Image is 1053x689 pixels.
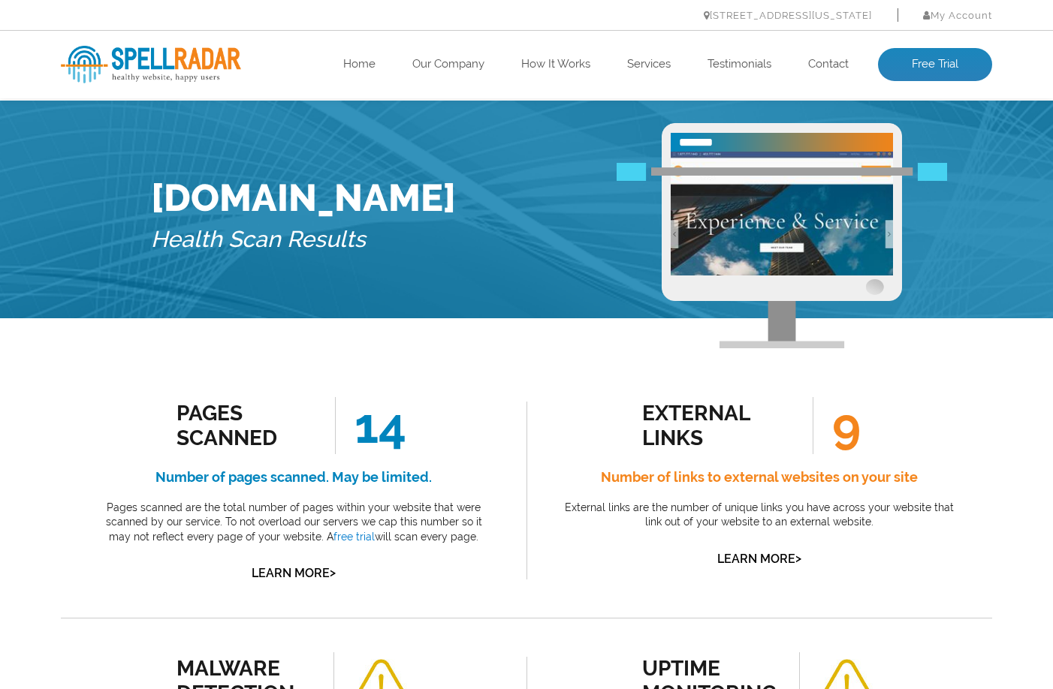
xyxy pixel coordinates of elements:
[642,401,778,450] div: external links
[560,465,958,489] h4: Number of links to external websites on your site
[560,501,958,530] p: External links are the number of unique links you have across your website that link out of your ...
[95,465,493,489] h4: Number of pages scanned. May be limited.
[795,548,801,569] span: >
[151,220,456,260] h5: Health Scan Results
[335,397,406,454] span: 14
[671,152,893,275] img: Free Website Analysis
[177,401,312,450] div: Pages Scanned
[330,562,336,583] span: >
[151,176,456,220] h1: [DOMAIN_NAME]
[717,552,801,566] a: Learn More>
[813,397,861,454] span: 9
[662,123,902,348] img: Free Webiste Analysis
[252,566,336,580] a: Learn More>
[617,164,947,182] img: Free Webiste Analysis
[333,531,375,543] a: free trial
[95,501,493,545] p: Pages scanned are the total number of pages within your website that were scanned by our service....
